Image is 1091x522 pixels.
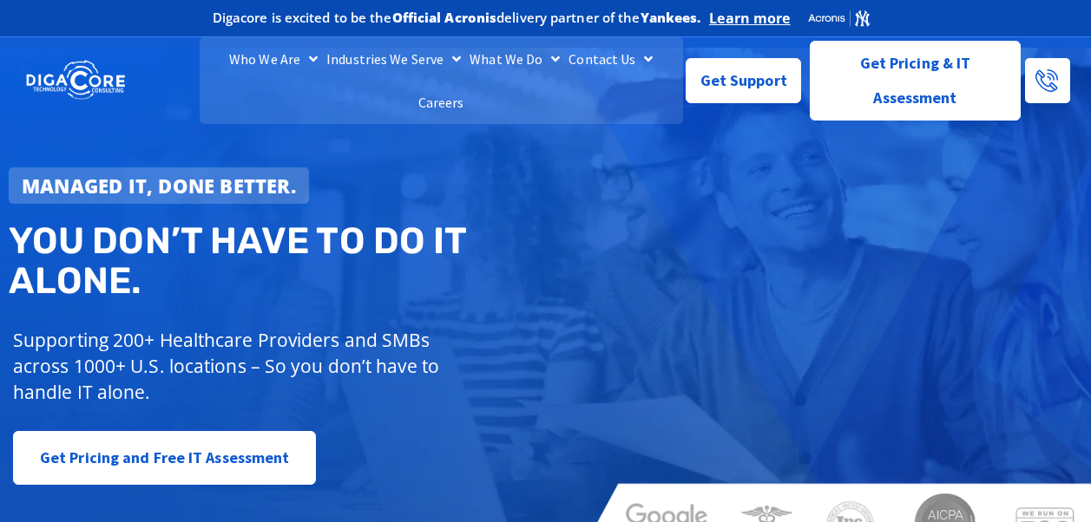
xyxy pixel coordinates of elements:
[9,167,309,204] a: Managed IT, done better.
[465,37,564,81] a: What We Do
[9,221,557,301] h2: You don’t have to do IT alone.
[414,81,469,124] a: Careers
[13,431,316,485] a: Get Pricing and Free IT Assessment
[22,173,296,199] strong: Managed IT, done better.
[807,9,871,28] img: Acronis
[322,37,465,81] a: Industries We Serve
[200,37,683,124] nav: Menu
[392,9,497,26] b: Official Acronis
[641,9,701,26] b: Yankees.
[213,11,701,24] h2: Digacore is excited to be the delivery partner of the
[686,58,801,103] a: Get Support
[13,327,458,405] p: Supporting 200+ Healthcare Providers and SMBs across 1000+ U.S. locations – So you don’t have to ...
[225,37,322,81] a: Who We Are
[700,63,787,98] span: Get Support
[709,10,790,27] a: Learn more
[26,59,125,101] img: DigaCore Technology Consulting
[810,41,1021,121] a: Get Pricing & IT Assessment
[564,37,657,81] a: Contact Us
[40,440,289,475] span: Get Pricing and Free IT Assessment
[824,46,1007,115] span: Get Pricing & IT Assessment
